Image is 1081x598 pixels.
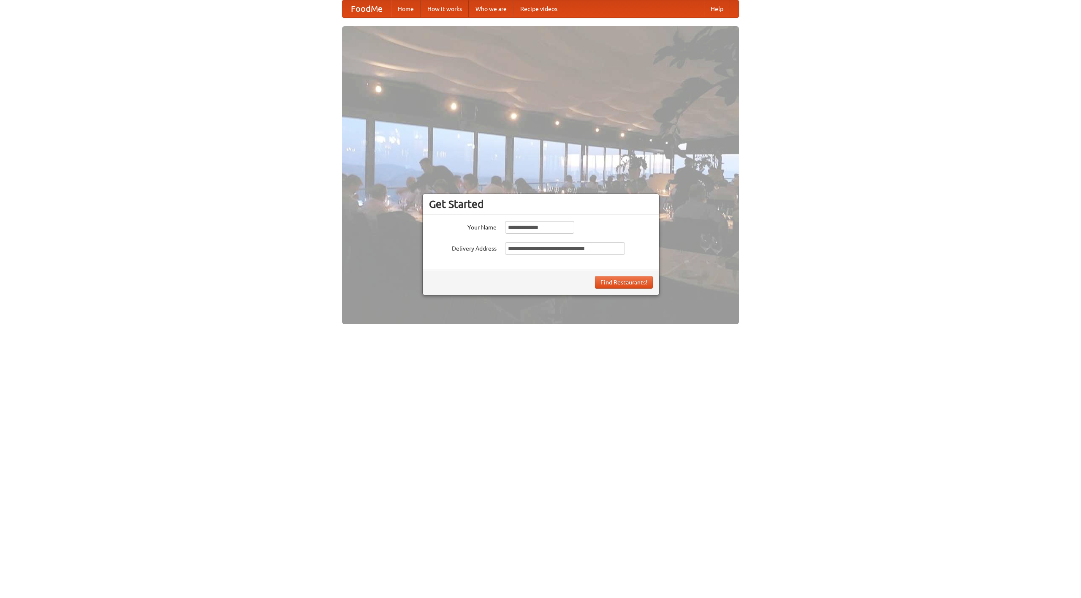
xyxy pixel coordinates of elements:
a: FoodMe [342,0,391,17]
a: Home [391,0,421,17]
a: Recipe videos [513,0,564,17]
a: Who we are [469,0,513,17]
button: Find Restaurants! [595,276,653,289]
a: Help [704,0,730,17]
label: Your Name [429,221,497,232]
a: How it works [421,0,469,17]
label: Delivery Address [429,242,497,253]
h3: Get Started [429,198,653,210]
